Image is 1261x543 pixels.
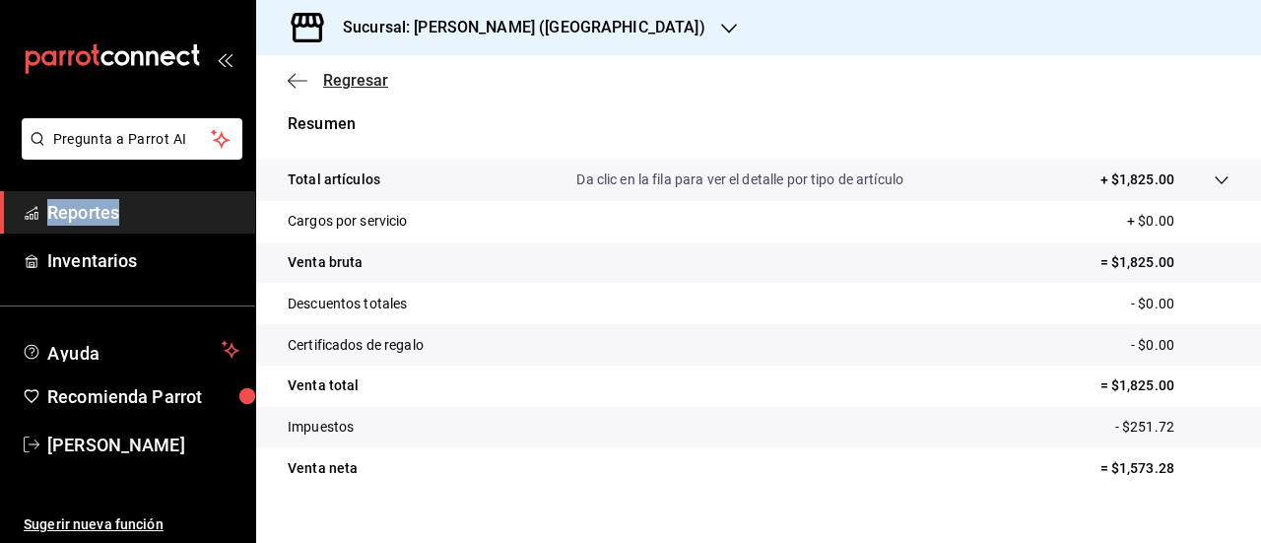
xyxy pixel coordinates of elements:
span: [PERSON_NAME] [47,432,239,458]
p: Total artículos [288,170,380,190]
span: Sugerir nueva función [24,514,239,535]
p: Venta bruta [288,252,363,273]
p: Descuentos totales [288,294,407,314]
span: Regresar [323,71,388,90]
p: Impuestos [288,417,354,438]
p: Da clic en la fila para ver el detalle por tipo de artículo [576,170,903,190]
h3: Sucursal: [PERSON_NAME] ([GEOGRAPHIC_DATA]) [327,16,705,39]
button: open_drawer_menu [217,51,232,67]
p: = $1,573.28 [1100,458,1229,479]
a: Pregunta a Parrot AI [14,143,242,164]
button: Pregunta a Parrot AI [22,118,242,160]
span: Recomienda Parrot [47,383,239,410]
button: Regresar [288,71,388,90]
span: Reportes [47,199,239,226]
p: - $0.00 [1131,335,1229,356]
p: Resumen [288,112,1229,136]
p: - $0.00 [1131,294,1229,314]
p: = $1,825.00 [1100,375,1229,396]
p: Venta neta [288,458,358,479]
span: Inventarios [47,247,239,274]
span: Ayuda [47,338,214,362]
p: + $0.00 [1127,211,1229,232]
p: Venta total [288,375,359,396]
p: + $1,825.00 [1100,170,1174,190]
p: - $251.72 [1115,417,1229,438]
p: Certificados de regalo [288,335,424,356]
p: Cargos por servicio [288,211,408,232]
span: Pregunta a Parrot AI [53,129,212,150]
p: = $1,825.00 [1100,252,1229,273]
